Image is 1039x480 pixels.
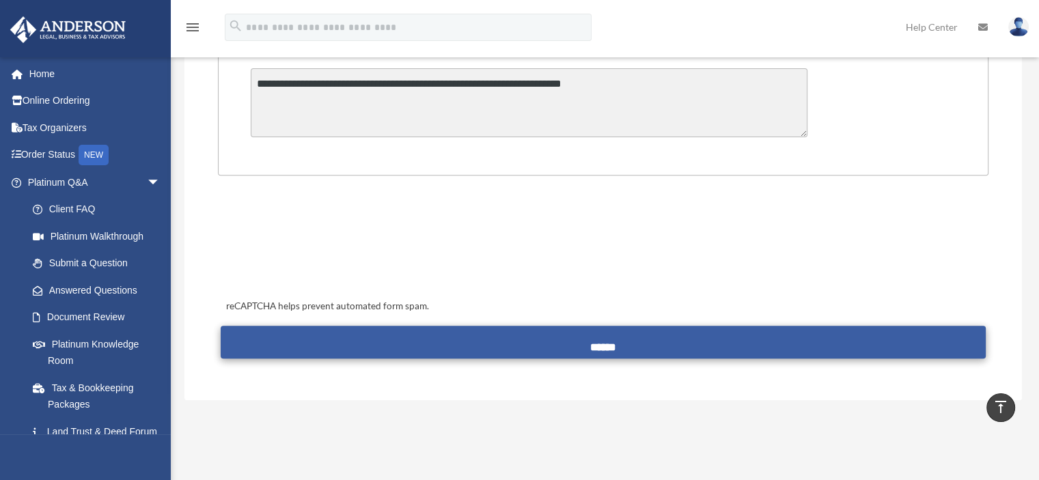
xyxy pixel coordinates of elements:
i: vertical_align_top [993,399,1009,415]
a: Platinum Knowledge Room [19,330,181,374]
span: arrow_drop_down [147,169,174,197]
a: Platinum Walkthrough [19,223,181,250]
a: Tax Organizers [10,114,181,141]
a: menu [184,24,201,36]
a: Platinum Q&Aarrow_drop_down [10,169,181,196]
a: Tax & Bookkeeping Packages [19,374,181,418]
a: Submit a Question [19,250,174,277]
i: menu [184,19,201,36]
a: Order StatusNEW [10,141,181,169]
a: Client FAQ [19,196,181,223]
img: User Pic [1008,17,1029,37]
a: Answered Questions [19,277,181,304]
a: vertical_align_top [986,393,1015,422]
a: Online Ordering [10,87,181,115]
div: reCAPTCHA helps prevent automated form spam. [221,298,986,315]
iframe: reCAPTCHA [222,218,430,271]
div: NEW [79,145,109,165]
a: Document Review [19,304,181,331]
i: search [228,18,243,33]
a: Home [10,60,181,87]
a: Land Trust & Deed Forum [19,418,181,445]
img: Anderson Advisors Platinum Portal [6,16,130,43]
